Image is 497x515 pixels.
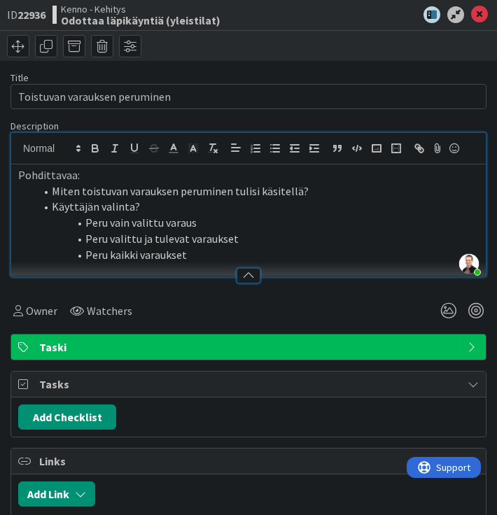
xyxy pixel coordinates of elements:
[459,254,479,274] img: tlwoCBpLi8iQ7m9SmdbiGsh4Go4lFjjH.jpg
[87,302,132,319] span: Watchers
[18,404,116,430] button: Add Checklist
[10,71,29,84] label: Title
[17,8,45,22] b: 22936
[39,376,461,393] span: Tasks
[18,167,479,183] p: Pohdittavaa:
[35,183,479,199] li: Miten toistuvan varauksen peruminen tulisi käsitellä?
[35,199,479,215] li: Käyttäjän valinta?
[39,453,461,470] span: Links
[61,3,220,15] span: Kenno - Kehitys
[29,2,64,19] span: Support
[35,247,479,263] li: Peru kaikki varaukset
[26,302,57,319] span: Owner
[10,84,486,109] input: type card name here...
[18,481,95,507] button: Add Link
[61,15,220,26] b: Odottaa läpikäyntiä (yleistilat)
[10,120,59,132] span: Description
[35,215,479,231] li: Peru vain valittu varaus
[39,339,461,355] span: Taski
[7,6,45,23] span: ID
[35,231,479,247] li: Peru valittu ja tulevat varaukset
